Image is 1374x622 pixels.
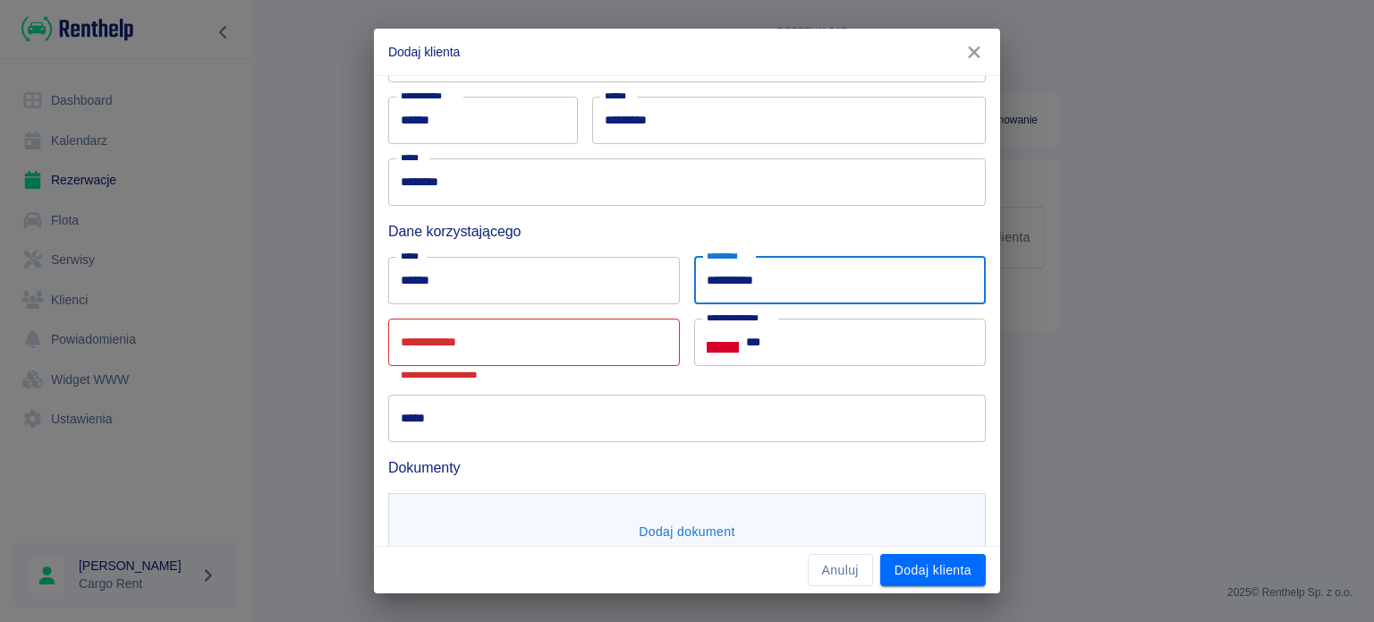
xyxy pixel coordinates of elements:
[374,29,1000,75] h2: Dodaj klienta
[707,328,739,355] button: Select country
[388,456,986,479] h6: Dokumenty
[632,515,742,549] button: Dodaj dokument
[388,220,986,243] h6: Dane korzystającego
[880,554,986,587] button: Dodaj klienta
[808,554,873,587] button: Anuluj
